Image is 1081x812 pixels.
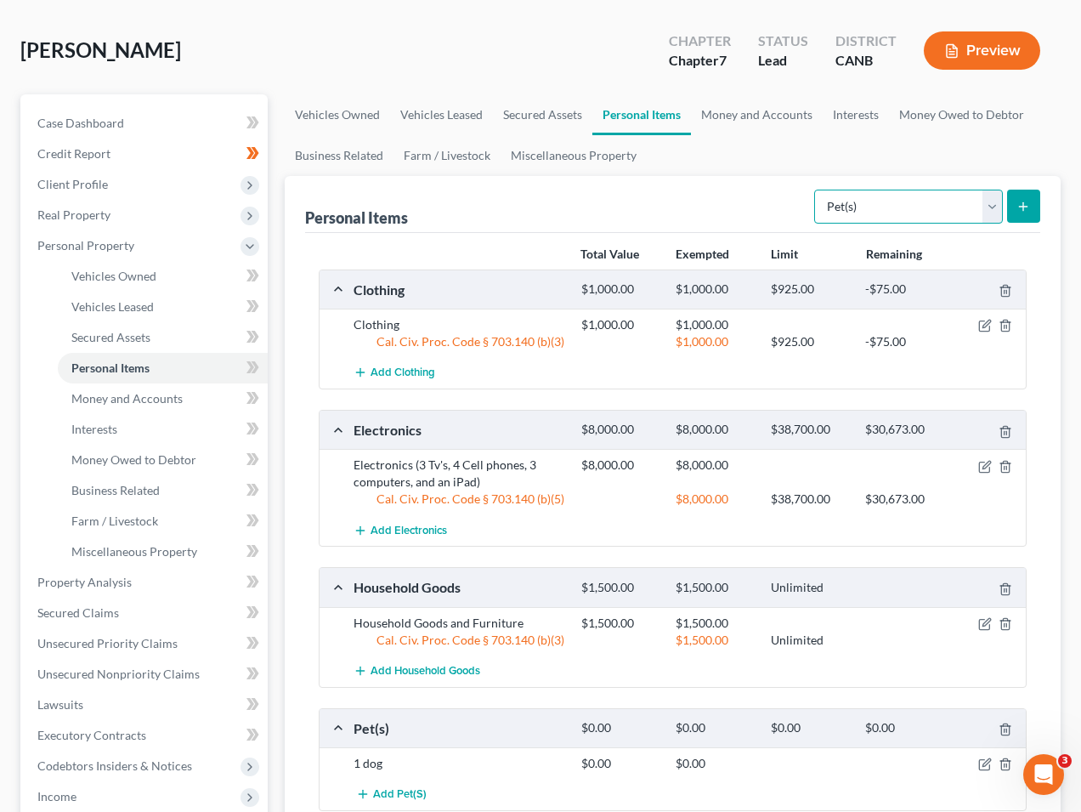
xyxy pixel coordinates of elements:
a: Interests [823,94,889,135]
a: Miscellaneous Property [58,537,268,567]
div: Status [758,31,808,51]
div: Household Goods [345,578,573,596]
span: Add Household Goods [371,664,480,678]
div: $1,000.00 [667,281,762,298]
button: Add Clothing [354,357,435,389]
span: Add Electronics [371,524,447,537]
span: Real Property [37,207,110,222]
div: $1,000.00 [573,316,668,333]
a: Unsecured Priority Claims [24,628,268,659]
span: Case Dashboard [37,116,124,130]
div: Unlimited [762,580,857,596]
span: Vehicles Leased [71,299,154,314]
div: $0.00 [573,720,668,736]
div: $0.00 [762,720,857,736]
a: Credit Report [24,139,268,169]
div: $1,500.00 [573,615,668,632]
div: $30,673.00 [857,422,952,438]
div: Chapter [669,51,731,71]
div: $8,000.00 [667,457,762,474]
span: Money Owed to Debtor [71,452,196,467]
span: Money and Accounts [71,391,183,406]
a: Lawsuits [24,690,268,720]
div: $0.00 [573,755,668,772]
span: Secured Assets [71,330,150,344]
span: Unsecured Nonpriority Claims [37,667,200,681]
div: Lead [758,51,808,71]
a: Interests [58,414,268,445]
div: $1,500.00 [667,632,762,649]
div: $925.00 [762,281,857,298]
button: Preview [924,31,1040,70]
span: Lawsuits [37,697,83,712]
div: $1,000.00 [667,333,762,350]
span: Executory Contracts [37,728,146,742]
div: -$75.00 [857,281,952,298]
strong: Remaining [866,247,922,261]
a: Vehicles Owned [285,94,390,135]
span: Interests [71,422,117,436]
span: Credit Report [37,146,110,161]
button: Add Electronics [354,514,447,546]
a: Case Dashboard [24,108,268,139]
div: $38,700.00 [762,491,857,508]
div: $8,000.00 [573,457,668,474]
div: $1,500.00 [667,580,762,596]
div: $8,000.00 [667,422,762,438]
a: Unsecured Nonpriority Claims [24,659,268,690]
a: Money and Accounts [58,383,268,414]
div: Cal. Civ. Proc. Code § 703.140 (b)(3) [345,632,573,649]
iframe: Intercom live chat [1023,754,1064,795]
button: Add Household Goods [354,656,480,687]
a: Business Related [285,135,393,176]
span: Personal Property [37,238,134,253]
div: Cal. Civ. Proc. Code § 703.140 (b)(5) [345,491,573,508]
a: Personal Items [58,353,268,383]
span: Business Related [71,483,160,497]
a: Money Owed to Debtor [889,94,1034,135]
div: -$75.00 [857,333,952,350]
div: Household Goods and Furniture [345,615,573,632]
div: Electronics [345,421,573,439]
div: Electronics (3 Tv's, 4 Cell phones, 3 computers, and an iPad) [345,457,573,491]
a: Executory Contracts [24,720,268,751]
span: Client Profile [37,177,108,191]
div: Pet(s) [345,719,573,737]
span: Income [37,789,76,803]
div: $8,000.00 [573,422,668,438]
span: Add Clothing [371,366,435,380]
span: Vehicles Owned [71,269,156,283]
div: Personal Items [305,207,408,228]
div: $1,500.00 [573,580,668,596]
div: $8,000.00 [667,491,762,508]
a: Vehicles Owned [58,261,268,292]
a: Farm / Livestock [393,135,501,176]
a: Miscellaneous Property [501,135,647,176]
a: Secured Claims [24,598,268,628]
span: Property Analysis [37,575,132,589]
div: $0.00 [857,720,952,736]
div: $1,000.00 [667,316,762,333]
strong: Limit [771,247,798,261]
a: Vehicles Leased [390,94,493,135]
strong: Exempted [676,247,729,261]
div: $925.00 [762,333,857,350]
span: Miscellaneous Property [71,544,197,559]
div: Chapter [669,31,731,51]
a: Secured Assets [493,94,592,135]
div: 1 dog [345,755,573,772]
span: Secured Claims [37,605,119,620]
div: Clothing [345,281,573,298]
div: CANB [835,51,897,71]
div: Unlimited [762,632,857,649]
div: District [835,31,897,51]
a: Personal Items [592,94,691,135]
a: Secured Assets [58,322,268,353]
span: Unsecured Priority Claims [37,636,178,650]
div: $1,500.00 [667,615,762,632]
div: $0.00 [667,720,762,736]
span: Farm / Livestock [71,514,158,528]
span: Personal Items [71,361,150,375]
div: Clothing [345,316,573,333]
div: $1,000.00 [573,281,668,298]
